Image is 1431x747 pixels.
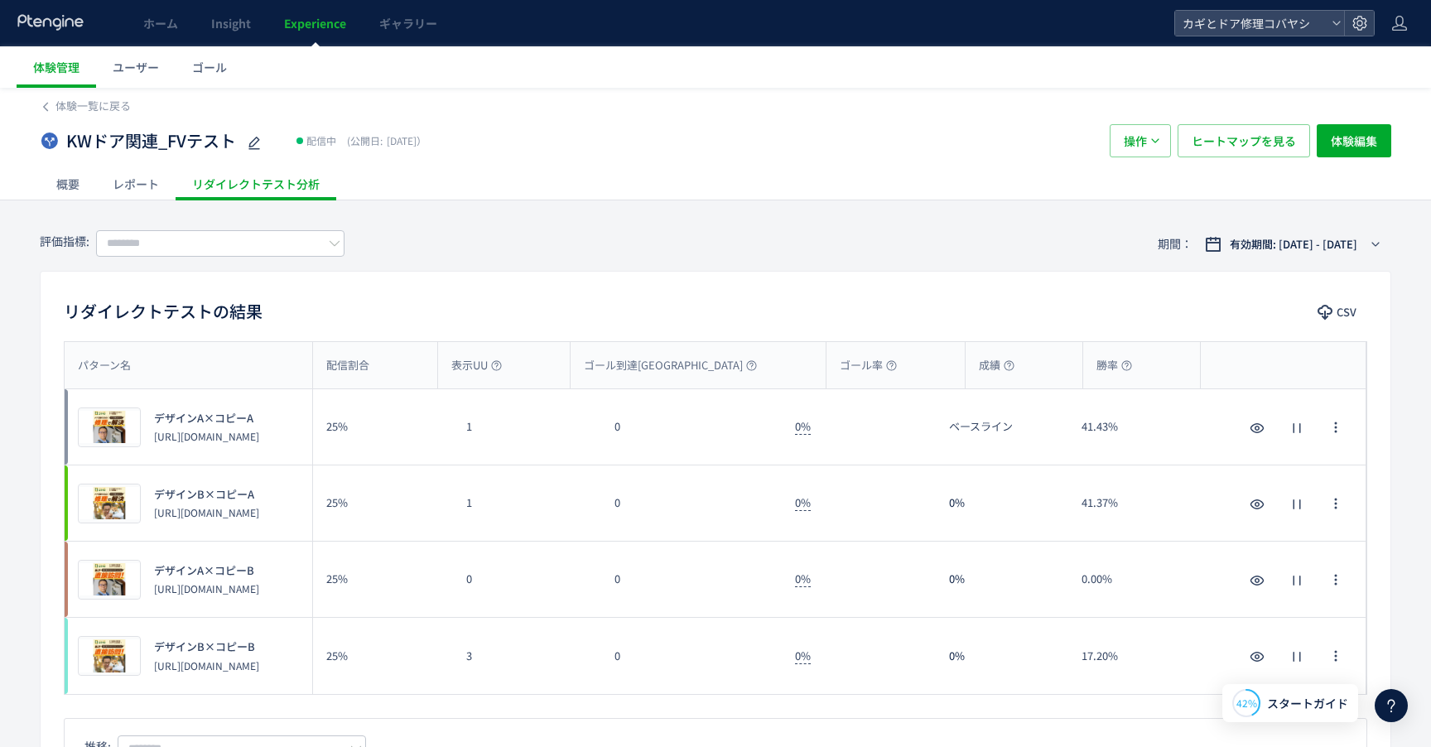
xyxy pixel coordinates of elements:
[949,419,1013,435] span: ベースライン
[379,15,437,31] span: ギャラリー
[79,484,140,523] img: 35debde783b5743c50659cd4dbf4d7791755650181432.jpeg
[949,648,965,664] span: 0%
[1331,124,1377,157] span: 体験編集
[211,15,251,31] span: Insight
[306,133,336,149] span: 配信中
[192,59,227,75] span: ゴール
[347,133,383,147] span: (公開日:
[1267,695,1348,712] span: スタートガイド
[40,167,96,200] div: 概要
[343,133,426,147] span: [DATE]）
[1158,230,1192,258] span: 期間：
[313,389,453,465] div: 25%
[601,542,782,617] div: 0
[840,358,897,373] span: ゴール率
[1178,11,1325,36] span: カギとドア修理コバヤシ
[154,487,254,503] span: デザインB×コピーA
[1230,236,1357,253] span: 有効期間: [DATE] - [DATE]
[1194,231,1391,258] button: 有効期間: [DATE] - [DATE]
[113,59,159,75] span: ユーザー
[979,358,1014,373] span: 成績
[601,618,782,694] div: 0
[79,408,140,446] img: d33ce57e2b0cbfc78667d386f0104de11755650181430.jpeg
[949,571,965,587] span: 0%
[55,98,131,113] span: 体験一覧に戻る
[1317,124,1391,157] button: 体験編集
[949,495,965,511] span: 0%
[154,505,259,519] p: https://kagidoakobayashi.com/lp/cp/door-b/
[453,465,601,541] div: 1
[154,639,255,655] span: デザインB×コピーB
[795,494,811,511] span: 0%
[154,411,253,427] span: デザインA×コピーA
[1068,618,1201,694] div: 17.20%
[154,429,259,443] p: https://kagidoakobayashi.com/lp/cp/door-a/
[326,358,369,373] span: 配信割合
[313,465,453,541] div: 25%
[79,637,140,675] img: 551c0f22f0293094b8aeb9a5bce98ab71755650181428.jpeg
[1178,124,1310,157] button: ヒートマップを見る
[453,542,601,617] div: 0
[96,167,176,200] div: レポート
[601,465,782,541] div: 0
[1192,124,1296,157] span: ヒートマップを見る
[601,389,782,465] div: 0
[1068,389,1201,465] div: 41.43%
[1337,299,1356,325] span: CSV
[143,15,178,31] span: ホーム
[176,167,336,200] div: リダイレクトテスト分析
[40,233,89,249] span: 評価指標:
[33,59,79,75] span: 体験管理
[313,618,453,694] div: 25%
[78,358,131,373] span: パターン名
[1068,465,1201,541] div: 41.37%
[795,418,811,435] span: 0%
[313,542,453,617] div: 25%
[64,298,263,325] h2: リダイレクトテストの結果
[1236,696,1257,710] span: 42%
[795,648,811,664] span: 0%
[453,618,601,694] div: 3
[584,358,757,373] span: ゴール到達[GEOGRAPHIC_DATA]
[154,581,259,595] p: https://kagidoakobayashi.com/lp/cp/door-c/
[154,658,259,672] p: https://kagidoakobayashi.com/lp/cp/door-d/
[1124,124,1147,157] span: 操作
[154,563,254,579] span: デザインA×コピーB
[451,358,502,373] span: 表示UU
[1309,299,1367,325] button: CSV
[284,15,346,31] span: Experience
[795,571,811,587] span: 0%
[453,389,601,465] div: 1
[1110,124,1171,157] button: 操作
[1068,542,1201,617] div: 0.00%
[79,561,140,599] img: 3e3a518f40b5bf0cc294e3c7f243f8291755650181427.jpeg
[66,129,236,153] span: KWドア関連_FVテスト
[1096,358,1132,373] span: 勝率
